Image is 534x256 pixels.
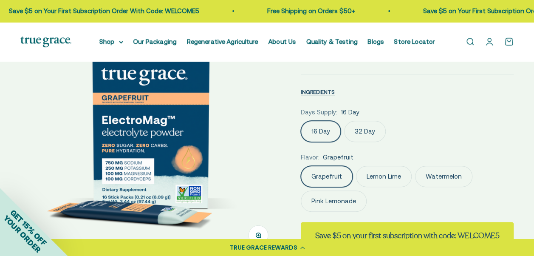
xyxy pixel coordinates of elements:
[99,37,123,47] summary: Shop
[301,107,337,117] legend: Days Supply:
[9,6,199,16] p: Save $5 on Your First Subscription Order With Code: WELCOME5
[315,230,499,241] strong: Save $5 on your first subscription with code: WELCOME5
[230,243,297,252] div: TRUE GRACE REWARDS
[268,38,296,45] a: About Us
[8,208,48,247] span: GET 15% OFF
[306,38,358,45] a: Quality & Testing
[301,89,335,95] span: INGREDIENTS
[301,87,335,97] button: INGREDIENTS
[267,7,355,14] a: Free Shipping on Orders $50+
[368,38,384,45] a: Blogs
[394,38,435,45] a: Store Locator
[301,152,319,162] legend: Flavor:
[2,213,42,254] span: YOUR ORDER
[341,107,359,117] span: 16 Day
[323,152,353,162] span: Grapefruit
[133,38,177,45] a: Our Packaging
[187,38,258,45] a: Regenerative Agriculture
